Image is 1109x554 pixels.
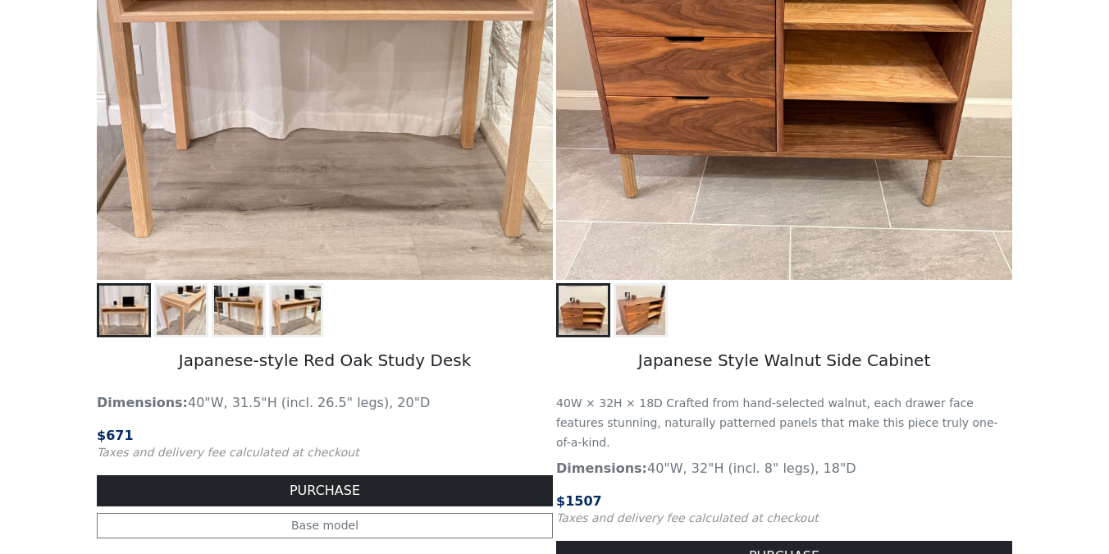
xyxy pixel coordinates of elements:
strong: Dimensions: [97,395,188,410]
button: PURCHASE [97,475,553,506]
small: Taxes and delivery fee calculated at checkout [556,511,819,524]
small: 40W × 32H × 18D Crafted from hand-selected walnut, each drawer face features stunning, naturally ... [556,396,998,449]
small: Taxes and delivery fee calculated at checkout [97,446,359,459]
h5: Japanese-style Red Oak Study Desk [97,337,553,387]
img: Japanese Style Walnut Side Cabinet - Stunning Drawer Faces [616,286,665,335]
span: $ 671 [97,428,134,443]
img: Japanese Style Walnut Side Cabinet [559,286,608,335]
img: Japanese Style Study Desk - Special Designed Strong Legs [157,286,206,335]
img: Japanese Style Study Desk [272,286,321,335]
span: $ 1507 [556,493,602,509]
img: Japanese Style Study Desk - 3 1/2"H Shelf [214,286,263,335]
strong: Dimensions: [556,460,647,476]
p: 40"W, 32"H (incl. 8" legs), 18"D [556,459,1012,478]
h5: Japanese Style Walnut Side Cabinet [556,337,1012,387]
a: Base model [97,513,553,538]
p: 40"W, 31.5"H (incl. 26.5" legs), 20"D [97,393,553,413]
img: Japanese Style Study Desk - Front [99,286,148,335]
